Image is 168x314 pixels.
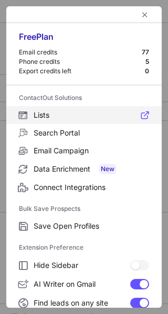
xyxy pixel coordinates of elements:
span: Data Enrichment [34,164,149,174]
span: Hide Sidebar [34,261,130,270]
label: Email Campaign [6,142,162,160]
label: Search Portal [6,124,162,142]
label: AI Writer on Gmail [6,275,162,294]
span: Lists [34,110,149,120]
div: Email credits [19,48,142,57]
div: 0 [145,67,149,75]
label: Data Enrichment New [6,160,162,178]
label: Lists [6,106,162,124]
span: Connect Integrations [34,183,149,192]
span: Email Campaign [34,146,149,155]
div: 77 [142,48,149,57]
label: ContactOut Solutions [19,89,149,106]
label: Bulk Save Prospects [19,200,149,217]
div: 5 [145,58,149,66]
div: Free Plan [19,31,149,48]
label: Find leads on any site [6,294,162,312]
div: Phone credits [19,58,145,66]
span: New [99,164,117,174]
label: Extension Preference [19,239,149,256]
span: Find leads on any site [34,298,130,308]
label: Connect Integrations [6,178,162,196]
label: Hide Sidebar [6,256,162,275]
button: right-button [17,9,27,20]
span: Save Open Profiles [34,221,149,231]
label: Save Open Profiles [6,217,162,235]
span: Search Portal [34,128,149,138]
button: left-button [139,8,151,21]
div: Export credits left [19,67,145,75]
span: AI Writer on Gmail [34,279,130,289]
